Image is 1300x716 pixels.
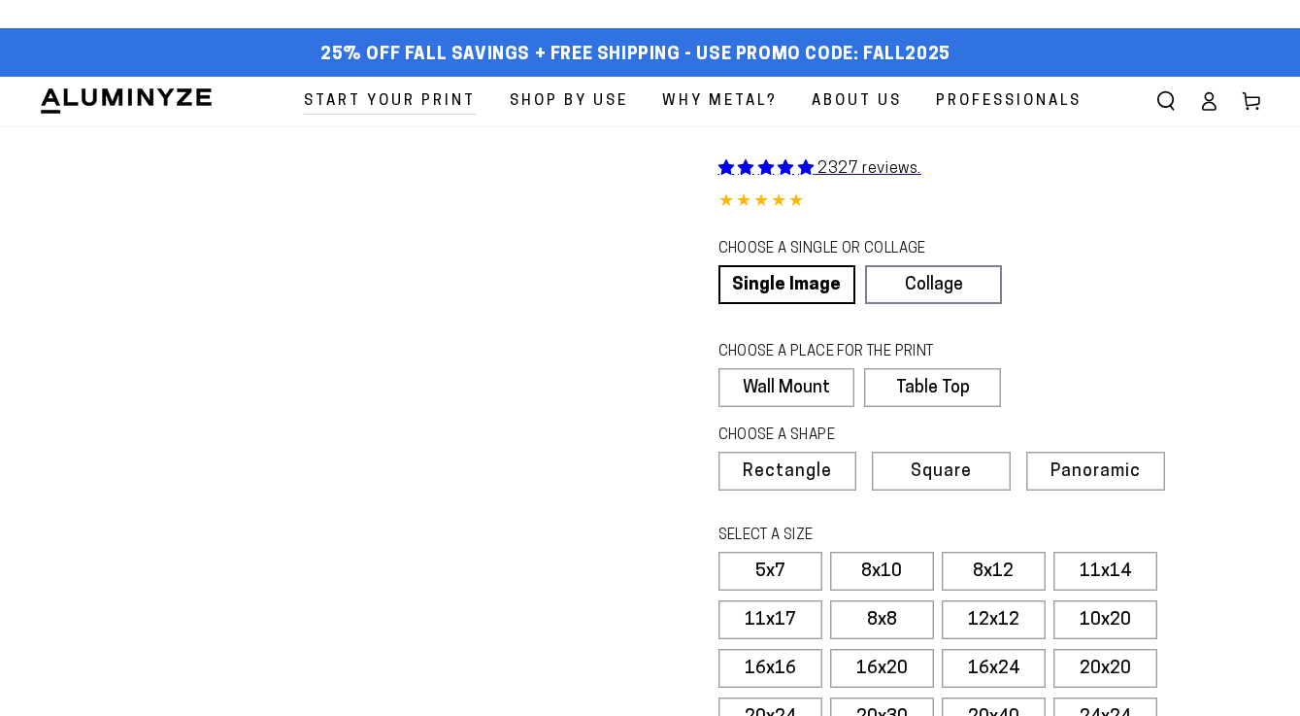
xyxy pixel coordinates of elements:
a: Start Your Print [289,77,490,126]
legend: SELECT A SIZE [718,526,1037,547]
label: 12x12 [942,600,1046,639]
span: 2327 reviews. [817,161,921,177]
legend: CHOOSE A PLACE FOR THE PRINT [718,342,983,363]
label: 11x14 [1053,552,1157,591]
img: Aluminyze [39,86,214,116]
a: 2327 reviews. [718,161,921,177]
label: 10x20 [1053,600,1157,639]
span: Start Your Print [304,88,476,115]
a: Single Image [718,265,855,304]
label: 8x8 [830,600,934,639]
legend: CHOOSE A SHAPE [718,426,986,447]
label: 8x10 [830,552,934,591]
label: 16x24 [942,649,1046,688]
span: Professionals [936,88,1082,115]
span: Square [911,463,972,481]
span: 25% off FALL Savings + Free Shipping - Use Promo Code: FALL2025 [320,45,950,66]
label: 5x7 [718,552,822,591]
summary: Search our site [1145,80,1187,122]
label: 20x20 [1053,649,1157,688]
div: 4.85 out of 5.0 stars [718,188,1262,217]
label: 16x16 [718,649,822,688]
label: 8x12 [942,552,1046,591]
span: Panoramic [1050,463,1141,481]
a: Collage [865,265,1002,304]
label: Table Top [864,368,1001,407]
span: Rectangle [743,463,832,481]
legend: CHOOSE A SINGLE OR COLLAGE [718,239,984,260]
a: About Us [797,77,917,126]
span: About Us [812,88,902,115]
label: 11x17 [718,600,822,639]
label: Wall Mount [718,368,855,407]
span: Shop By Use [510,88,628,115]
a: Shop By Use [495,77,643,126]
a: Professionals [921,77,1096,126]
span: Why Metal? [662,88,778,115]
a: Why Metal? [648,77,792,126]
label: 16x20 [830,649,934,688]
